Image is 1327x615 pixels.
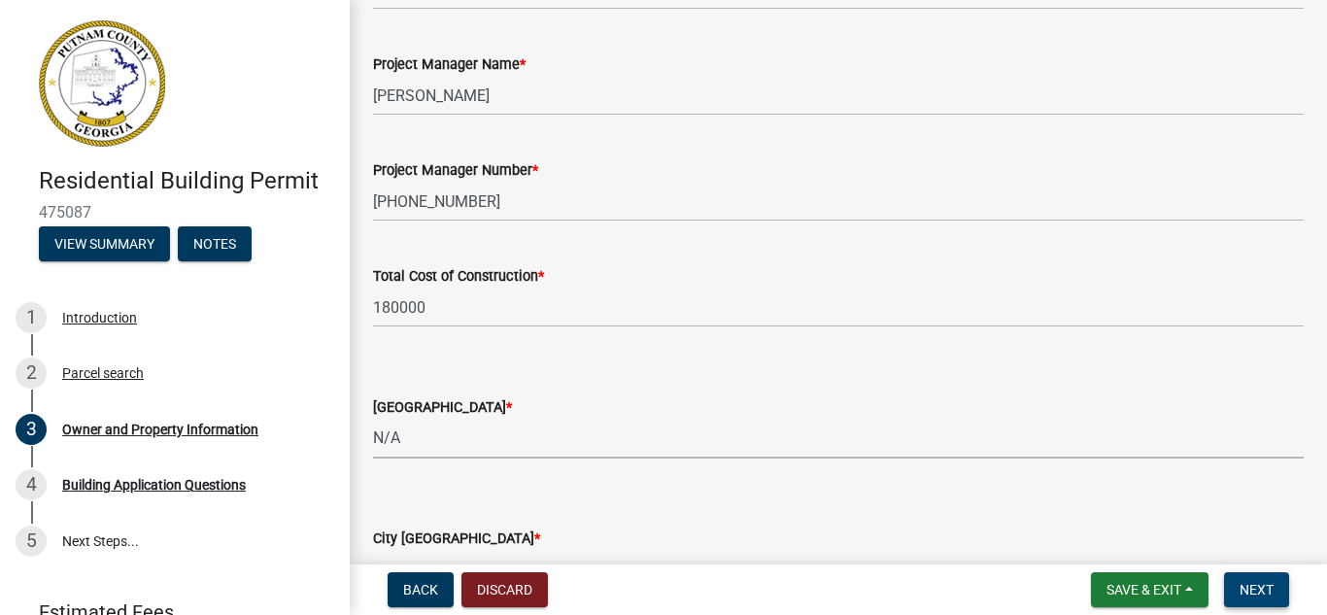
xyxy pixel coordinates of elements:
[1224,572,1289,607] button: Next
[62,423,258,436] div: Owner and Property Information
[16,302,47,333] div: 1
[403,582,438,598] span: Back
[62,311,137,325] div: Introduction
[1091,572,1208,607] button: Save & Exit
[39,203,311,222] span: 475087
[373,532,540,546] label: City [GEOGRAPHIC_DATA]
[62,478,246,492] div: Building Application Questions
[39,167,334,195] h4: Residential Building Permit
[16,469,47,500] div: 4
[16,414,47,445] div: 3
[461,572,548,607] button: Discard
[39,20,165,147] img: Putnam County, Georgia
[388,572,454,607] button: Back
[16,526,47,557] div: 5
[1106,582,1181,598] span: Save & Exit
[16,358,47,389] div: 2
[1240,582,1274,598] span: Next
[39,226,170,261] button: View Summary
[373,270,544,284] label: Total Cost of Construction
[178,226,252,261] button: Notes
[62,366,144,380] div: Parcel search
[178,237,252,253] wm-modal-confirm: Notes
[373,58,526,72] label: Project Manager Name
[373,164,538,178] label: Project Manager Number
[373,401,512,415] label: [GEOGRAPHIC_DATA]
[39,237,170,253] wm-modal-confirm: Summary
